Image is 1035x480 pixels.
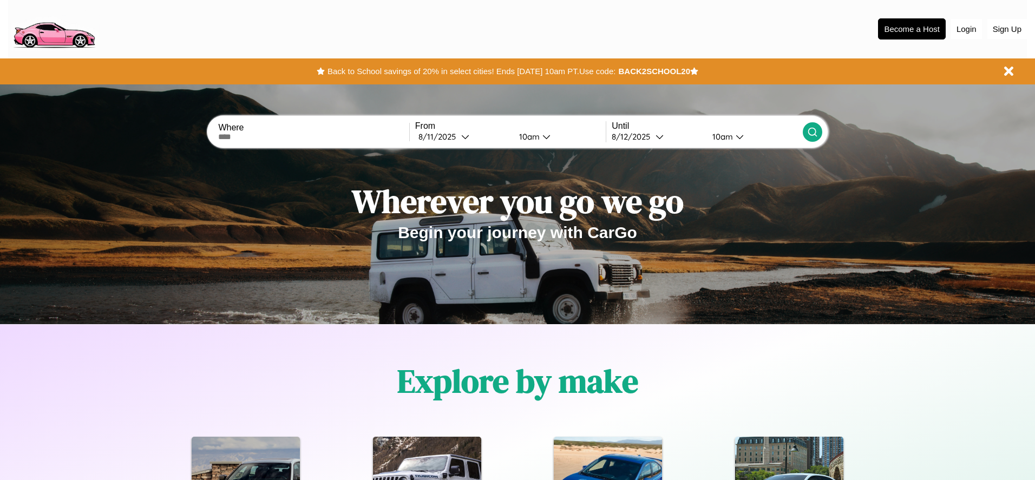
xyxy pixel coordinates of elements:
button: Sign Up [987,19,1027,39]
label: Until [612,121,802,131]
button: Become a Host [878,18,946,40]
h1: Explore by make [397,359,638,403]
div: 10am [707,131,736,142]
div: 8 / 11 / 2025 [418,131,461,142]
label: From [415,121,606,131]
b: BACK2SCHOOL20 [618,67,690,76]
button: 10am [510,131,606,142]
button: 10am [704,131,802,142]
div: 10am [514,131,542,142]
div: 8 / 12 / 2025 [612,131,656,142]
button: Login [951,19,982,39]
label: Where [218,123,409,133]
button: Back to School savings of 20% in select cities! Ends [DATE] 10am PT.Use code: [325,64,618,79]
img: logo [8,5,100,51]
button: 8/11/2025 [415,131,510,142]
